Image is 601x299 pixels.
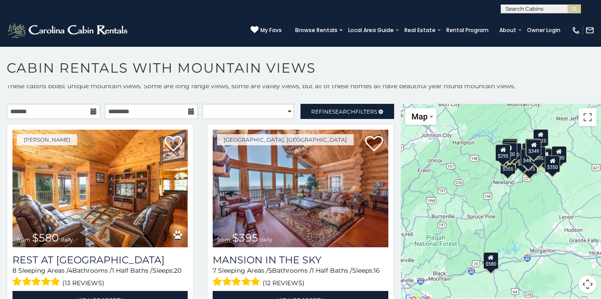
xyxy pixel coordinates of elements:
span: daily [260,236,272,243]
img: Rest at Mountain Crest [12,130,188,247]
button: Map camera controls [579,275,597,293]
a: RefineSearchFilters [300,104,394,119]
a: Mansion In The Sky from $395 daily [213,130,388,247]
span: 1 Half Baths / [112,266,152,274]
span: Refine Filters [311,108,377,115]
span: from [217,236,231,243]
span: 5 [268,266,272,274]
div: $395 [531,146,546,163]
div: $355 [500,157,515,174]
div: $325 [502,139,518,156]
span: My Favs [260,26,282,34]
span: $580 [32,231,59,244]
span: 4 [68,266,72,274]
span: 1 Half Baths / [312,266,352,274]
div: $650 [498,145,514,162]
img: Mansion In The Sky [213,130,388,247]
div: Sleeping Areas / Bathrooms / Sleeps: [12,266,188,289]
div: $430 [506,143,522,160]
div: $695 [539,149,554,166]
span: 8 [12,266,16,274]
div: $565 [525,138,540,155]
span: daily [61,236,73,243]
div: $485 [521,149,536,166]
a: Rest at Mountain Crest from $580 daily [12,130,188,247]
a: Browse Rentals [291,24,342,37]
span: 16 [374,266,380,274]
img: phone-regular-white.png [572,26,580,35]
span: from [17,236,30,243]
div: $295 [496,144,511,161]
img: White-1-2.png [7,21,130,39]
div: $525 [533,129,548,146]
span: (12 reviews) [263,277,305,289]
a: Owner Login [523,24,565,37]
div: $310 [502,139,517,156]
div: $300 [502,143,517,160]
a: [PERSON_NAME] [17,134,77,145]
div: $580 [483,252,498,269]
span: 7 [213,266,216,274]
a: Local Area Guide [344,24,398,37]
a: Mansion In The Sky [213,254,388,266]
div: Sleeping Areas / Bathrooms / Sleeps: [213,266,388,289]
a: [GEOGRAPHIC_DATA], [GEOGRAPHIC_DATA] [217,134,354,145]
a: Add to favorites [365,135,383,154]
div: $330 [515,152,531,168]
a: Real Estate [400,24,440,37]
span: Map [412,112,428,121]
img: mail-regular-white.png [585,26,594,35]
div: $930 [552,146,567,163]
h3: Rest at Mountain Crest [12,254,188,266]
button: Change map style [405,108,436,125]
a: My Favs [251,26,282,35]
div: $350 [545,156,560,172]
button: Toggle fullscreen view [579,108,597,126]
span: $395 [232,231,258,244]
div: $375 [522,157,537,174]
span: (13 reviews) [62,277,104,289]
a: Rental Program [442,24,493,37]
span: Search [332,108,355,115]
div: $349 [526,139,541,156]
a: About [495,24,521,37]
a: Rest at [GEOGRAPHIC_DATA] [12,254,188,266]
span: 20 [174,266,181,274]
